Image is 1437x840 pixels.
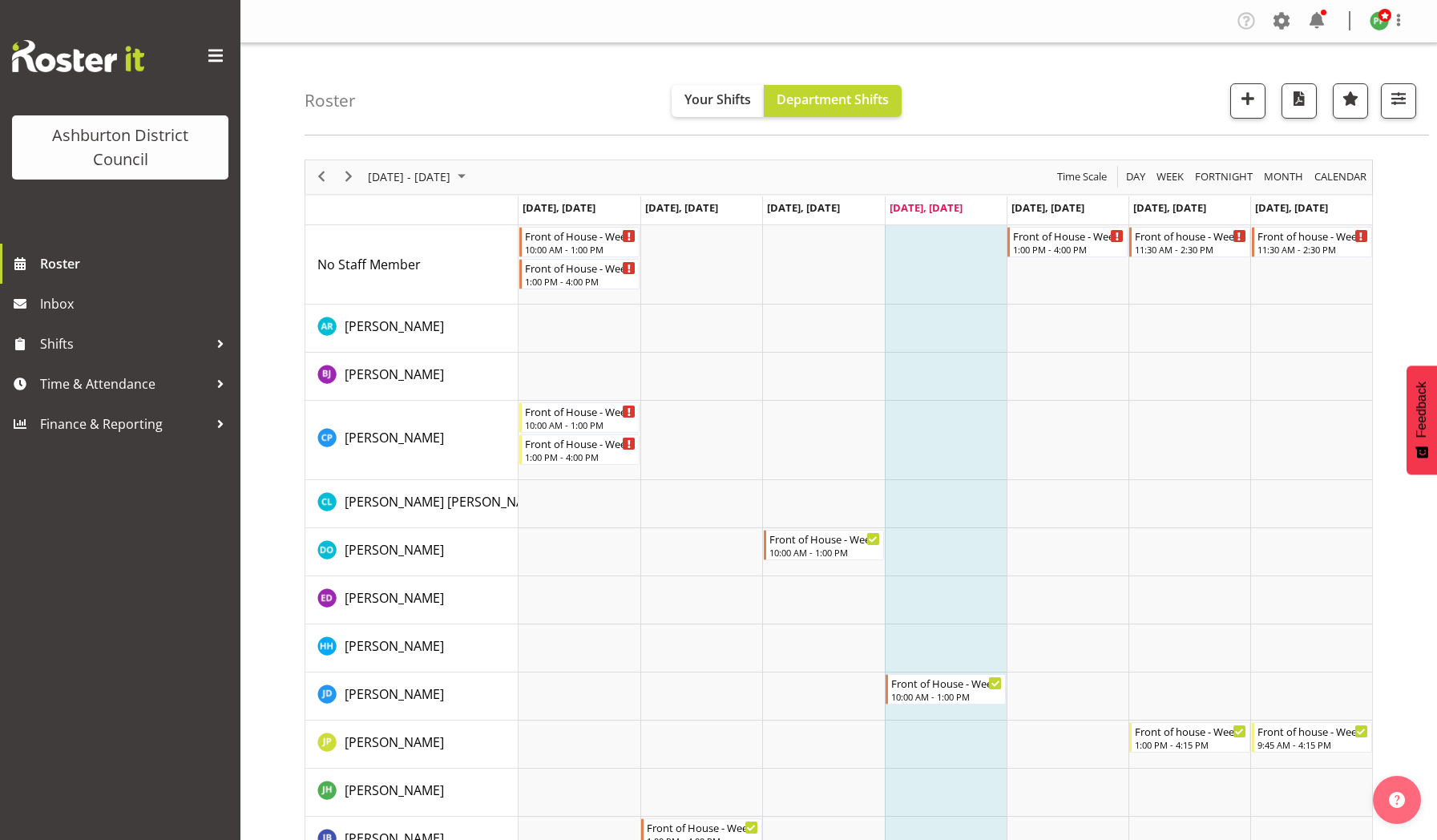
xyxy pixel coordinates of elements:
td: Hannah Herbert-Olsen resource [305,624,519,672]
img: polly-price11030.jpg [1370,11,1389,30]
div: No Staff Member"s event - Front of house - Weekend Volunteer Begin From Sunday, August 17, 2025 a... [1252,227,1372,257]
a: [PERSON_NAME] [345,317,444,336]
div: Charin Phumcharoen"s event - Front of House - Weekday Begin From Monday, August 11, 2025 at 10:00... [519,402,640,433]
span: Time Scale [1056,167,1108,187]
a: [PERSON_NAME] [345,540,444,559]
span: Finance & Reporting [40,412,208,436]
div: Jacqueline Paterson"s event - Front of house - Weekend Begin From Sunday, August 17, 2025 at 9:45... [1252,722,1372,753]
a: [PERSON_NAME] [345,428,444,447]
button: Your Shifts [672,85,764,117]
div: 11:30 AM - 2:30 PM [1135,243,1245,256]
td: Esther Deans resource [305,576,519,624]
div: 1:00 PM - 4:15 PM [1135,738,1245,751]
div: No Staff Member"s event - Front of House - Weekday Begin From Monday, August 11, 2025 at 1:00:00 ... [519,259,640,289]
div: Front of house - Weekend Volunteer [1257,228,1368,244]
span: [DATE], [DATE] [890,200,963,215]
span: Time & Attendance [40,372,208,396]
button: Timeline Week [1154,167,1187,187]
td: Jackie Driver resource [305,672,519,721]
span: Week [1155,167,1185,187]
span: [PERSON_NAME] [345,589,444,607]
button: Timeline Month [1261,167,1306,187]
span: [PERSON_NAME] [345,317,444,335]
span: Fortnight [1193,167,1254,187]
td: Denise O'Halloran resource [305,528,519,576]
span: [DATE], [DATE] [1133,200,1206,215]
span: [PERSON_NAME] [345,541,444,559]
button: Filter Shifts [1381,83,1416,119]
div: 10:00 AM - 1:00 PM [769,546,880,559]
a: [PERSON_NAME] [345,685,444,704]
button: Timeline Day [1124,167,1148,187]
div: August 11 - 17, 2025 [362,160,475,194]
div: Front of House - Weekday [891,675,1002,691]
button: Add a new shift [1230,83,1265,119]
div: No Staff Member"s event - Front of house - Weekend Volunteer Begin From Saturday, August 16, 2025... [1129,227,1249,257]
div: 10:00 AM - 1:00 PM [525,418,636,431]
span: Shifts [40,332,208,356]
td: No Staff Member resource [305,225,519,305]
span: [PERSON_NAME] [345,733,444,751]
div: Front of House - Weekday [769,531,880,547]
td: Connor Lysaght resource [305,480,519,528]
span: [PERSON_NAME] [345,429,444,446]
button: Download a PDF of the roster according to the set date range. [1282,83,1317,119]
span: [DATE], [DATE] [1011,200,1084,215]
div: Front of house - Weekend Volunteer [1135,228,1245,244]
td: James Hope resource [305,769,519,817]
button: Previous [311,167,333,187]
div: Denise O'Halloran"s event - Front of House - Weekday Begin From Wednesday, August 13, 2025 at 10:... [764,530,884,560]
a: No Staff Member [317,255,421,274]
span: calendar [1313,167,1368,187]
div: Front of house - Weekend [1135,723,1245,739]
span: [PERSON_NAME] [345,637,444,655]
span: [PERSON_NAME] [PERSON_NAME] [345,493,547,511]
div: Charin Phumcharoen"s event - Front of House - Weekday Begin From Monday, August 11, 2025 at 1:00:... [519,434,640,465]
td: Charin Phumcharoen resource [305,401,519,480]
div: next period [335,160,362,194]
button: Department Shifts [764,85,902,117]
div: Front of House - Weekday [525,403,636,419]
a: [PERSON_NAME] [345,365,444,384]
div: Front of House - Weekday [525,260,636,276]
div: No Staff Member"s event - Front of House - Weekday Begin From Monday, August 11, 2025 at 10:00:00... [519,227,640,257]
td: Barbara Jaine resource [305,353,519,401]
button: Month [1312,167,1370,187]
span: Month [1262,167,1305,187]
div: Jackie Driver"s event - Front of House - Weekday Begin From Thursday, August 14, 2025 at 10:00:00... [886,674,1006,705]
div: 1:00 PM - 4:00 PM [1013,243,1124,256]
a: [PERSON_NAME] [PERSON_NAME] [345,492,547,511]
a: [PERSON_NAME] [345,636,444,656]
div: 10:00 AM - 1:00 PM [525,243,636,256]
img: help-xxl-2.png [1389,792,1405,808]
div: No Staff Member"s event - Front of House - Weekday Begin From Friday, August 15, 2025 at 1:00:00 ... [1007,227,1128,257]
div: 11:30 AM - 2:30 PM [1257,243,1368,256]
td: Andrew Rankin resource [305,305,519,353]
button: Next [338,167,360,187]
span: No Staff Member [317,256,421,273]
button: Feedback - Show survey [1407,365,1437,475]
div: 1:00 PM - 4:00 PM [525,450,636,463]
button: Fortnight [1193,167,1256,187]
span: [PERSON_NAME] [345,781,444,799]
a: [PERSON_NAME] [345,781,444,800]
span: [DATE], [DATE] [523,200,595,215]
button: August 2025 [365,167,473,187]
div: 10:00 AM - 1:00 PM [891,690,1002,703]
div: Ashburton District Council [28,123,212,172]
span: Inbox [40,292,232,316]
button: Highlight an important date within the roster. [1333,83,1368,119]
button: Time Scale [1055,167,1110,187]
div: previous period [308,160,335,194]
span: Feedback [1415,382,1429,438]
div: Front of house - Weekend [1257,723,1368,739]
span: [DATE], [DATE] [767,200,840,215]
div: 1:00 PM - 4:00 PM [525,275,636,288]
a: [PERSON_NAME] [345,733,444,752]
span: [DATE] - [DATE] [366,167,452,187]
a: [PERSON_NAME] [345,588,444,608]
span: [DATE], [DATE] [1255,200,1328,215]
div: Front of House - Weekday [525,435,636,451]
span: [DATE], [DATE] [645,200,718,215]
